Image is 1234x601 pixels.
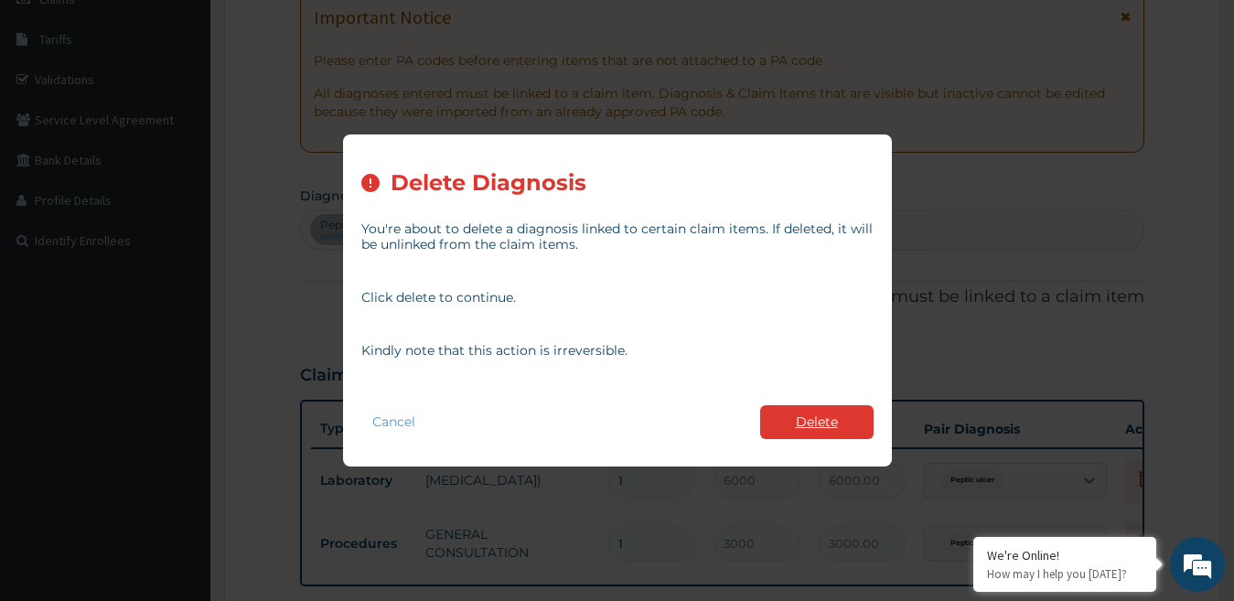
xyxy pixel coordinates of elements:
[760,405,874,439] button: Delete
[361,343,874,359] p: Kindly note that this action is irreversible.
[34,91,74,137] img: d_794563401_company_1708531726252_794563401
[987,566,1143,582] p: How may I help you today?
[361,290,874,306] p: Click delete to continue.
[361,221,874,252] p: You're about to delete a diagnosis linked to certain claim items. If deleted, it will be unlinked...
[95,102,307,126] div: Chat with us now
[300,9,344,53] div: Minimize live chat window
[361,409,426,435] button: Cancel
[391,171,586,196] h2: Delete Diagnosis
[987,547,1143,563] div: We're Online!
[9,403,349,467] textarea: Type your message and hit 'Enter'
[106,182,252,367] span: We're online!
